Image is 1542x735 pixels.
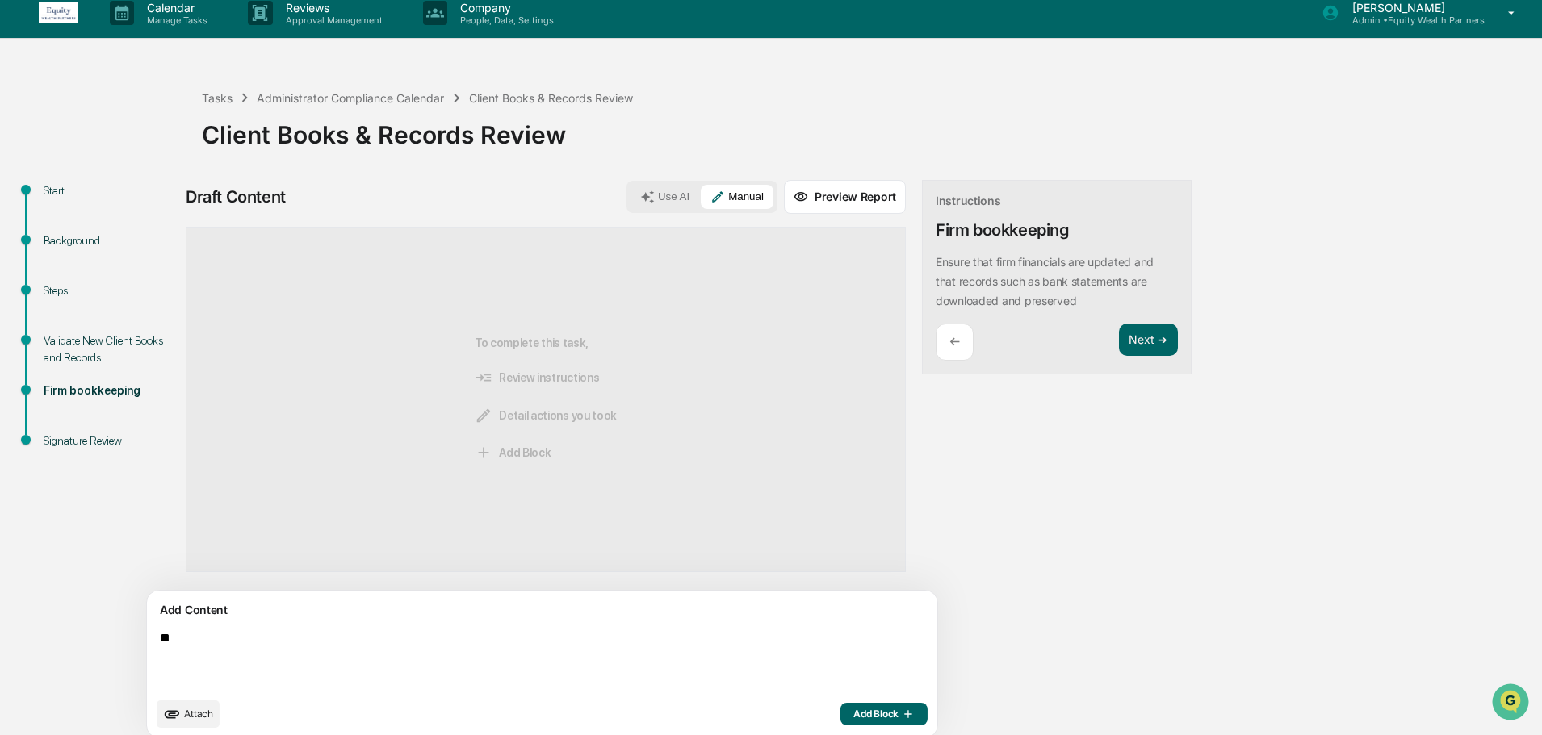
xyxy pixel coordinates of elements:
img: logo [39,2,78,23]
div: Start new chat [55,123,265,140]
button: Manual [701,185,773,209]
button: Preview Report [784,180,906,214]
iframe: Open customer support [1490,682,1534,725]
p: ← [949,334,960,349]
div: Firm bookkeeping [936,220,1070,240]
div: We're available if you need us! [55,140,204,152]
div: Client Books & Records Review [469,91,633,105]
button: Start new chat [274,128,294,148]
div: 🖐️ [16,205,29,218]
p: Ensure that firm financials are updated and that records such as bank statements are downloaded a... [936,255,1154,307]
span: Add Block [475,444,551,461]
p: Admin • Equity Wealth Partners [1339,15,1485,26]
p: People, Data, Settings [447,15,562,26]
div: Instructions [936,194,1001,207]
button: Add Block [840,703,928,725]
div: Administrator Compliance Calendar [257,91,444,105]
span: Review instructions [475,369,599,386]
div: Add Content [157,600,928,620]
button: upload document [157,700,220,728]
a: Powered byPylon [114,273,195,286]
p: Calendar [134,1,216,15]
p: Reviews [273,1,391,15]
span: Add Block [853,708,915,720]
p: [PERSON_NAME] [1339,1,1485,15]
div: Firm bookkeeping [44,382,176,399]
span: Data Lookup [32,234,102,250]
span: Preclearance [32,203,104,219]
span: Attach [184,708,213,720]
div: Steps [44,282,176,299]
p: Company [447,1,562,15]
button: Next ➔ [1119,324,1178,357]
p: Manage Tasks [134,15,216,26]
div: 🔎 [16,236,29,248]
a: 🗄️Attestations [111,197,207,226]
span: Pylon [161,274,195,286]
span: Detail actions you took [475,407,617,424]
button: Use AI [631,185,699,209]
p: Approval Management [273,15,391,26]
p: How can we help? [16,34,294,60]
div: Background [44,232,176,249]
div: Tasks [202,91,233,105]
div: To complete this task, [475,253,617,545]
div: Signature Review [44,432,176,449]
a: 🖐️Preclearance [10,197,111,226]
span: Attestations [133,203,200,219]
div: 🗄️ [117,205,130,218]
div: Validate New Client Books and Records [44,332,176,366]
div: Client Books & Records Review [202,107,1534,149]
a: 🔎Data Lookup [10,228,108,257]
div: Start [44,182,176,199]
div: Draft Content [186,187,286,207]
img: 1746055101610-c473b297-6a78-478c-a979-82029cc54cd1 [16,123,45,152]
